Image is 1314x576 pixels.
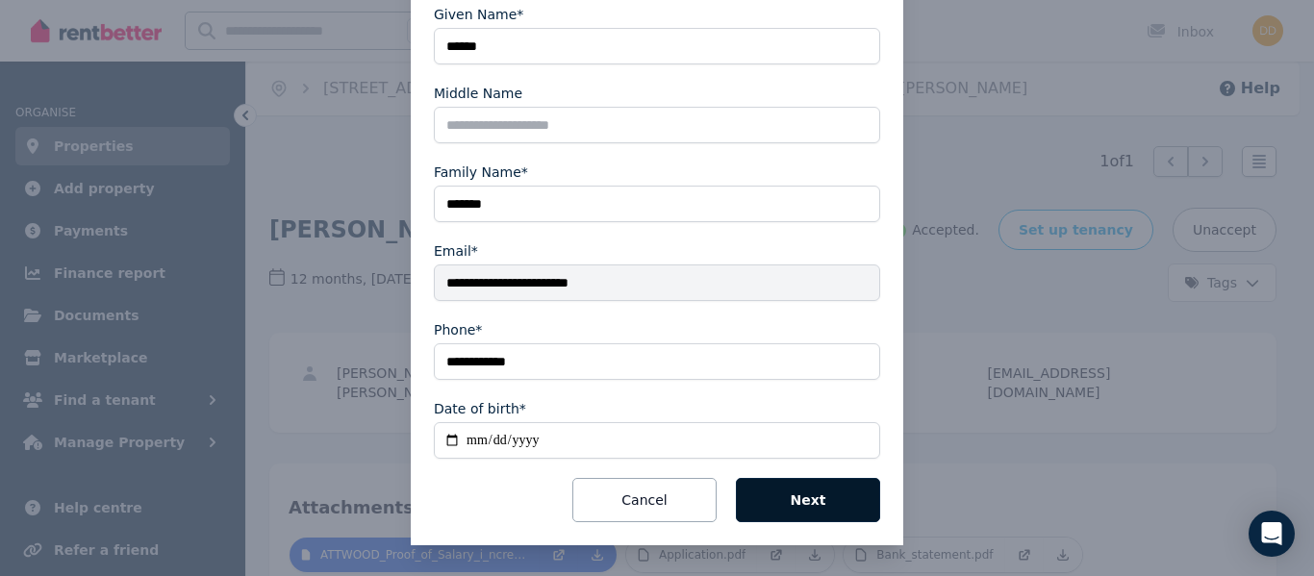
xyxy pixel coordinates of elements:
[736,478,880,522] button: Next
[572,478,717,522] button: Cancel
[434,5,523,24] label: Given Name*
[434,320,482,339] label: Phone*
[434,241,478,261] label: Email*
[434,399,526,418] label: Date of birth*
[434,163,528,182] label: Family Name*
[434,84,522,103] label: Middle Name
[1249,511,1295,557] div: Open Intercom Messenger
